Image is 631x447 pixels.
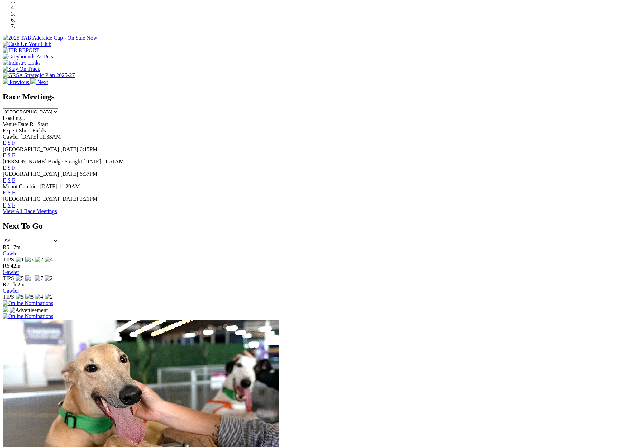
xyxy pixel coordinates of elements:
span: TIPS [3,275,14,281]
span: TIPS [3,257,14,263]
h2: Next To Go [3,221,628,231]
a: S [8,177,11,183]
img: Online Nominations [3,300,53,306]
img: Greyhounds As Pets [3,54,53,60]
img: Advertisement [10,307,48,313]
a: F [12,165,15,171]
img: 2 [45,275,53,282]
span: [DATE] [20,134,38,140]
img: 4 [45,257,53,263]
span: [GEOGRAPHIC_DATA] [3,146,59,152]
img: chevron-left-pager-white.svg [3,78,8,84]
img: 1 [25,275,34,282]
span: Expert [3,127,18,133]
img: IER REPORT [3,47,39,54]
a: E [3,140,6,146]
span: 11:33AM [40,134,61,140]
span: 1h 2m [11,282,25,287]
a: F [12,140,15,146]
span: 6:37PM [80,171,98,177]
img: GRSA Strategic Plan 2025-27 [3,72,75,78]
span: Venue [3,121,17,127]
img: 7 [35,275,43,282]
img: Industry Links [3,60,41,66]
span: Next [37,79,48,85]
img: 15187_Greyhounds_GreysPlayCentral_Resize_SA_WebsiteBanner_300x115_2025.jpg [3,306,8,312]
span: [DATE] [60,171,78,177]
a: Next [30,79,48,85]
span: R5 [3,244,9,250]
a: F [12,177,15,183]
img: 5 [16,275,24,282]
span: [DATE] [83,159,101,164]
span: Previous [10,79,29,85]
img: chevron-right-pager-white.svg [30,78,36,84]
img: 2 [45,294,53,300]
img: Online Nominations [3,313,53,320]
span: R7 [3,282,9,287]
img: 2 [35,257,43,263]
span: [DATE] [60,146,78,152]
a: S [8,152,11,158]
span: R1 Start [30,121,48,127]
span: Mount Gambier [3,183,38,189]
span: 17m [11,244,20,250]
span: TIPS [3,294,14,300]
span: Loading... [3,115,25,121]
img: 2025 TAB Adelaide Cup - On Sale Now [3,35,97,41]
a: Gawler [3,269,19,275]
a: E [3,152,6,158]
img: 1 [16,257,24,263]
span: [GEOGRAPHIC_DATA] [3,196,59,202]
a: S [8,140,11,146]
a: Gawler [3,250,19,256]
a: F [12,190,15,196]
span: Short [19,127,31,133]
a: Previous [3,79,30,85]
a: S [8,190,11,196]
a: E [3,177,6,183]
a: F [12,152,15,158]
img: Stay On Track [3,66,40,72]
a: E [3,202,6,208]
span: 3:21PM [80,196,98,202]
span: Fields [32,127,46,133]
a: F [12,202,15,208]
a: E [3,165,6,171]
img: Cash Up Your Club [3,41,51,47]
img: 5 [25,257,34,263]
h2: Race Meetings [3,92,628,102]
span: [PERSON_NAME] Bridge Straight [3,159,82,164]
span: [DATE] [60,196,78,202]
a: E [3,190,6,196]
span: Gawler [3,134,19,140]
span: 11:51AM [103,159,124,164]
span: Date [18,121,28,127]
a: Gawler [3,288,19,294]
img: 5 [16,294,24,300]
a: S [8,202,11,208]
span: 6:15PM [80,146,98,152]
span: 11:29AM [59,183,80,189]
a: View All Race Meetings [3,208,57,214]
span: [DATE] [40,183,58,189]
span: R6 [3,263,9,269]
img: 4 [35,294,43,300]
span: 42m [11,263,20,269]
span: [GEOGRAPHIC_DATA] [3,171,59,177]
img: 8 [25,294,34,300]
a: S [8,165,11,171]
